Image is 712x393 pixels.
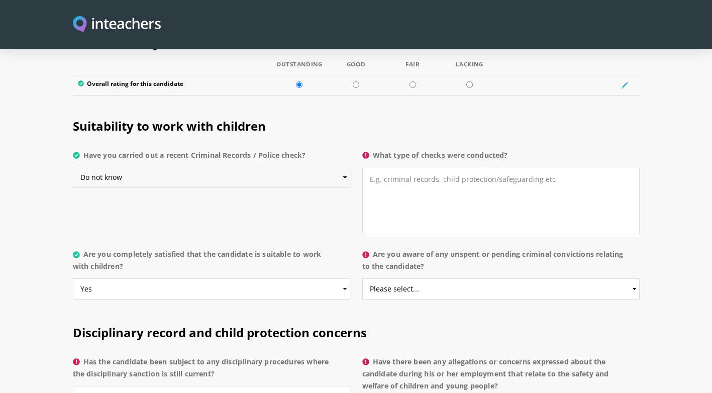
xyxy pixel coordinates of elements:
[78,80,266,90] label: Overall rating for this candidate
[73,16,161,34] img: Inteachers
[73,149,350,167] label: Have you carried out a recent Criminal Records / Police check?
[384,61,441,75] th: Fair
[362,248,640,278] label: Are you aware of any unspent or pending criminal convictions relating to the candidate?
[271,61,328,75] th: Outstanding
[73,248,350,278] label: Are you completely satisfied that the candidate is suitable to work with children?
[73,356,350,386] label: Has the candidate been subject to any disciplinary procedures where the disciplinary sanction is ...
[73,324,367,341] span: Disciplinary record and child protection concerns
[73,16,161,34] a: Visit this site's homepage
[328,61,384,75] th: Good
[441,61,498,75] th: Lacking
[362,149,640,167] label: What type of checks were conducted?
[73,118,266,134] span: Suitability to work with children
